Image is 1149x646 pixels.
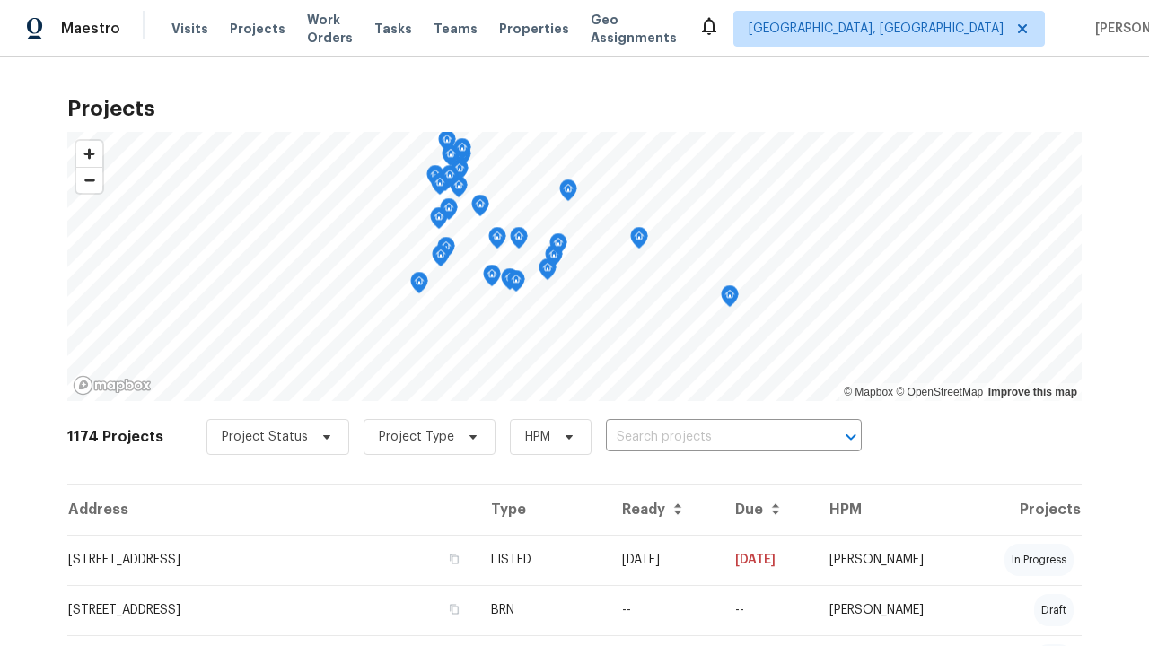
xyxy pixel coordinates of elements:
span: Work Orders [307,11,353,47]
button: Zoom in [76,141,102,167]
span: Properties [499,20,569,38]
button: Zoom out [76,167,102,193]
input: Search projects [606,423,811,451]
span: Project Status [222,428,308,446]
div: draft [1034,594,1074,626]
td: LISTED [477,535,608,585]
div: Map marker [545,245,563,273]
span: Projects [230,20,285,38]
button: Copy Address [446,601,462,617]
div: Map marker [721,285,739,313]
div: Map marker [559,179,577,207]
a: Mapbox [844,386,893,398]
div: Map marker [410,272,428,300]
div: Map marker [426,165,444,193]
div: Map marker [483,265,501,292]
div: Map marker [438,130,456,158]
div: Map marker [432,245,450,273]
th: HPM [815,484,967,535]
div: Map marker [440,198,458,226]
a: OpenStreetMap [896,386,983,398]
div: Map marker [441,165,459,193]
span: Visits [171,20,208,38]
div: Map marker [436,170,454,197]
span: Project Type [379,428,454,446]
div: Map marker [437,237,455,265]
div: Map marker [549,233,567,261]
span: Maestro [61,20,120,38]
a: Mapbox homepage [73,375,152,396]
div: in progress [1004,544,1074,576]
div: Map marker [501,268,519,296]
th: Ready [608,484,721,535]
div: Map marker [430,207,448,235]
button: Copy Address [446,551,462,567]
div: Map marker [471,195,489,223]
div: Map marker [442,144,460,172]
div: Map marker [451,159,469,187]
span: Zoom out [76,168,102,193]
span: HPM [525,428,550,446]
td: BRN [477,585,608,635]
span: Tasks [374,22,412,35]
th: Due [721,484,815,535]
div: Map marker [507,270,525,298]
div: Map marker [488,227,506,255]
div: Map marker [510,227,528,255]
td: [STREET_ADDRESS] [67,585,477,635]
td: [STREET_ADDRESS] [67,535,477,585]
span: Geo Assignments [591,11,677,47]
td: [PERSON_NAME] [815,585,967,635]
div: Map marker [630,227,648,255]
td: -- [608,585,721,635]
td: [DATE] [608,535,721,585]
h2: Projects [67,100,1082,118]
th: Type [477,484,608,535]
div: Map marker [453,138,471,166]
div: Map marker [431,173,449,201]
div: Map marker [539,258,557,286]
td: Resale COE 2025-09-23T00:00:00.000Z [721,585,815,635]
button: Open [838,424,864,450]
div: Map marker [450,176,468,204]
span: [GEOGRAPHIC_DATA], [GEOGRAPHIC_DATA] [749,20,1004,38]
th: Projects [967,484,1082,535]
td: [PERSON_NAME] [815,535,967,585]
td: [DATE] [721,535,815,585]
h2: 1174 Projects [67,428,163,446]
th: Address [67,484,477,535]
span: Teams [434,20,478,38]
a: Improve this map [988,386,1077,398]
canvas: Map [67,132,1082,401]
